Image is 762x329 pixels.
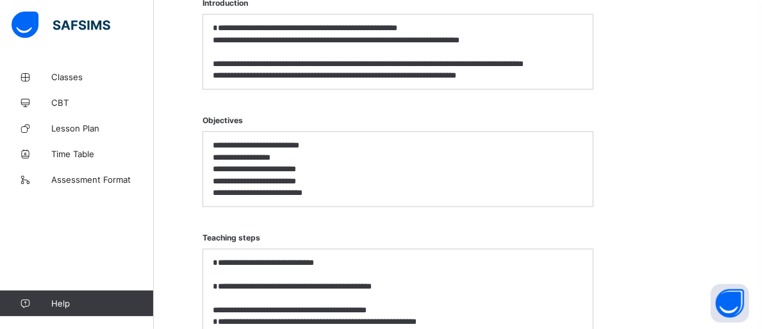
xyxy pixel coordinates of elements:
[203,109,593,131] span: Objectives
[51,72,154,82] span: Classes
[51,298,153,308] span: Help
[51,174,154,185] span: Assessment Format
[51,97,154,108] span: CBT
[12,12,110,38] img: safsims
[51,123,154,133] span: Lesson Plan
[203,226,593,249] span: Teaching steps
[51,149,154,159] span: Time Table
[711,284,749,323] button: Open asap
